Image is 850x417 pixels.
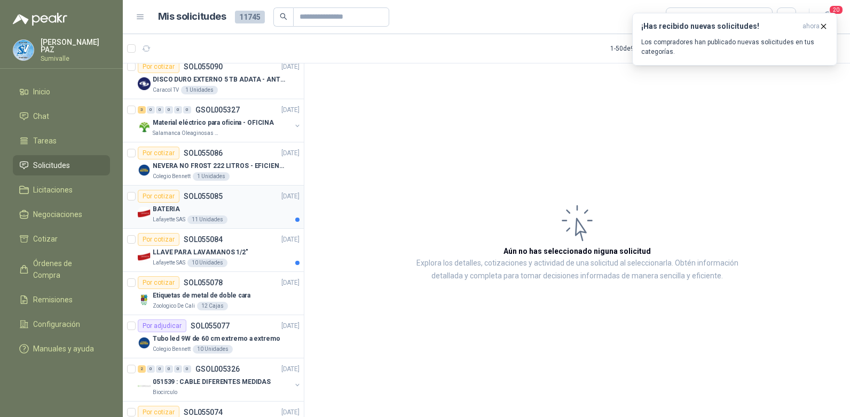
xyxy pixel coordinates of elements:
p: BATERIA [153,204,180,214]
span: Configuración [33,318,80,330]
p: Lafayette SAS [153,215,185,224]
a: Por cotizarSOL055090[DATE] Company LogoDISCO DURO EXTERNO 5 TB ADATA - ANTIGOLPESCaracol TV1 Unid... [123,56,304,99]
img: Company Logo [13,40,34,60]
div: 0 [174,365,182,373]
span: 20 [829,5,844,15]
div: Por adjudicar [138,319,186,332]
p: Colegio Bennett [153,345,191,354]
img: Company Logo [138,77,151,90]
div: 3 [138,106,146,114]
div: Por cotizar [138,60,179,73]
p: [DATE] [281,278,300,288]
span: search [280,13,287,20]
p: Los compradores han publicado nuevas solicitudes en tus categorías. [641,37,828,57]
p: SOL055085 [184,193,223,200]
div: 10 Unidades [187,259,227,267]
div: 0 [156,106,164,114]
p: [DATE] [281,62,300,72]
p: [DATE] [281,235,300,245]
span: Tareas [33,135,57,147]
a: 3 0 0 0 0 0 GSOL005327[DATE] Company LogoMaterial eléctrico para oficina - OFICINASalamanca Oleag... [138,103,302,138]
div: 12 Cajas [197,302,228,310]
img: Logo peakr [13,13,67,26]
p: Etiquetas de metal de doble cara [153,291,250,301]
img: Company Logo [138,336,151,349]
p: LLAVE PARA LAVAMANOS 1/2" [153,247,248,258]
p: [DATE] [281,105,300,115]
p: Zoologico De Cali [153,302,195,310]
div: Por cotizar [138,190,179,203]
p: SOL055084 [184,236,223,243]
h3: ¡Has recibido nuevas solicitudes! [641,22,798,31]
p: DISCO DURO EXTERNO 5 TB ADATA - ANTIGOLPES [153,75,286,85]
span: Remisiones [33,294,73,306]
span: Solicitudes [33,159,70,171]
div: Todas [673,11,695,23]
a: Por adjudicarSOL055077[DATE] Company LogoTubo led 9W de 60 cm extremo a extremoColegio Bennett10 ... [123,315,304,358]
a: Configuración [13,314,110,334]
p: Salamanca Oleaginosas SAS [153,129,220,138]
div: 0 [183,365,191,373]
p: SOL055074 [184,408,223,416]
a: Remisiones [13,290,110,310]
p: NEVERA NO FROST 222 LITROS - EFICIENCIA ENERGETICA A [153,161,286,171]
p: Biocirculo [153,388,177,397]
a: Chat [13,106,110,126]
span: Órdenes de Compra [33,258,100,281]
div: 0 [165,106,173,114]
p: GSOL005326 [195,365,240,373]
p: SOL055077 [191,322,230,330]
p: [DATE] [281,364,300,374]
p: Colegio Bennett [153,172,191,181]
p: Explora los detalles, cotizaciones y actividad de una solicitud al seleccionarla. Obtén informaci... [411,257,743,283]
img: Company Logo [138,293,151,306]
a: 2 0 0 0 0 0 GSOL005326[DATE] Company Logo051539 : CABLE DIFERENTES MEDIDASBiocirculo [138,363,302,397]
span: Cotizar [33,233,58,245]
span: Inicio [33,86,50,98]
a: Por cotizarSOL055085[DATE] Company LogoBATERIALafayette SAS11 Unidades [123,186,304,229]
h3: Aún no has seleccionado niguna solicitud [503,245,651,257]
a: Cotizar [13,229,110,249]
button: ¡Has recibido nuevas solicitudes!ahora Los compradores han publicado nuevas solicitudes en tus ca... [632,13,837,66]
div: Por cotizar [138,147,179,159]
span: Licitaciones [33,184,73,196]
div: 11 Unidades [187,215,227,224]
div: 0 [147,106,155,114]
p: Sumivalle [41,55,110,62]
div: Por cotizar [138,233,179,246]
p: Caracol TV [153,86,179,94]
div: 2 [138,365,146,373]
div: 0 [174,106,182,114]
span: Manuales y ayuda [33,343,94,355]
img: Company Logo [138,380,151,392]
p: GSOL005327 [195,106,240,114]
p: SOL055086 [184,149,223,157]
div: 10 Unidades [193,345,233,354]
span: Chat [33,110,49,122]
h1: Mis solicitudes [158,9,226,25]
div: 0 [165,365,173,373]
a: Órdenes de Compra [13,253,110,285]
p: [DATE] [281,148,300,158]
div: 1 Unidades [181,86,218,94]
a: Manuales y ayuda [13,339,110,359]
span: ahora [802,22,820,31]
p: Tubo led 9W de 60 cm extremo a extremo [153,334,280,344]
a: Tareas [13,131,110,151]
a: Solicitudes [13,155,110,175]
img: Company Logo [138,250,151,263]
p: [DATE] [281,321,300,331]
img: Company Logo [138,207,151,220]
a: Por cotizarSOL055084[DATE] Company LogoLLAVE PARA LAVAMANOS 1/2"Lafayette SAS10 Unidades [123,229,304,272]
span: 11745 [235,11,265,23]
div: 0 [147,365,155,373]
div: 1 Unidades [193,172,230,181]
div: Por cotizar [138,276,179,289]
p: Material eléctrico para oficina - OFICINA [153,118,274,128]
a: Negociaciones [13,204,110,224]
p: SOL055078 [184,279,223,286]
p: [DATE] [281,191,300,202]
p: SOL055090 [184,63,223,70]
a: Por cotizarSOL055078[DATE] Company LogoEtiquetas de metal de doble caraZoologico De Cali12 Cajas [123,272,304,315]
div: 1 - 50 de 9284 [610,40,680,57]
